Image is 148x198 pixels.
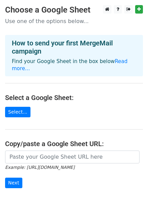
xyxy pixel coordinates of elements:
[5,107,30,117] a: Select...
[5,5,143,15] h3: Choose a Google Sheet
[5,94,143,102] h4: Select a Google Sheet:
[5,18,143,25] p: Use one of the options below...
[12,58,128,72] a: Read more...
[5,165,75,170] small: Example: [URL][DOMAIN_NAME]
[12,58,136,72] p: Find your Google Sheet in the box below
[5,151,140,163] input: Paste your Google Sheet URL here
[12,39,136,55] h4: How to send your first MergeMail campaign
[5,140,143,148] h4: Copy/paste a Google Sheet URL:
[5,178,22,188] input: Next
[114,165,148,198] iframe: Chat Widget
